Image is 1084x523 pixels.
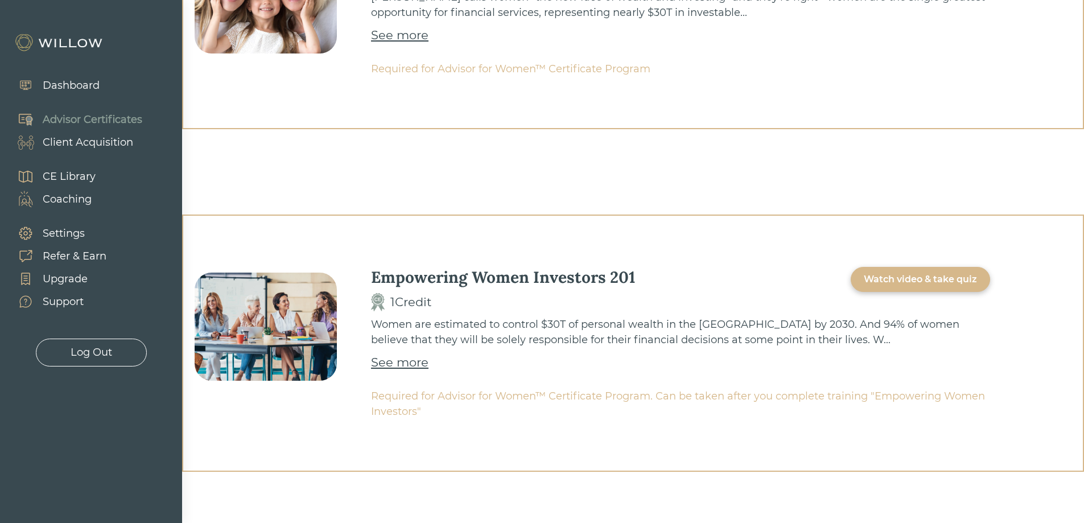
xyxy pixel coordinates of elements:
[371,26,428,44] a: See more
[14,34,105,52] img: Willow
[371,267,635,287] div: Empowering Women Investors 201
[43,192,92,207] div: Coaching
[6,267,106,290] a: Upgrade
[6,245,106,267] a: Refer & Earn
[6,108,142,131] a: Advisor Certificates
[864,273,977,286] div: Watch video & take quiz
[6,222,106,245] a: Settings
[6,188,96,211] a: Coaching
[371,353,428,372] a: See more
[43,112,142,127] div: Advisor Certificates
[371,389,990,419] div: Required for Advisor for Women™ Certificate Program. Can be taken after you complete training "Em...
[43,294,84,310] div: Support
[371,61,990,77] div: Required for Advisor for Women™ Certificate Program
[71,345,112,360] div: Log Out
[43,226,85,241] div: Settings
[6,165,96,188] a: CE Library
[43,249,106,264] div: Refer & Earn
[6,131,142,154] a: Client Acquisition
[371,317,990,348] div: Women are estimated to control $30T of personal wealth in the [GEOGRAPHIC_DATA] by 2030. And 94% ...
[43,169,96,184] div: CE Library
[390,293,432,311] div: 1 Credit
[43,135,133,150] div: Client Acquisition
[43,78,100,93] div: Dashboard
[43,271,88,287] div: Upgrade
[6,74,100,97] a: Dashboard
